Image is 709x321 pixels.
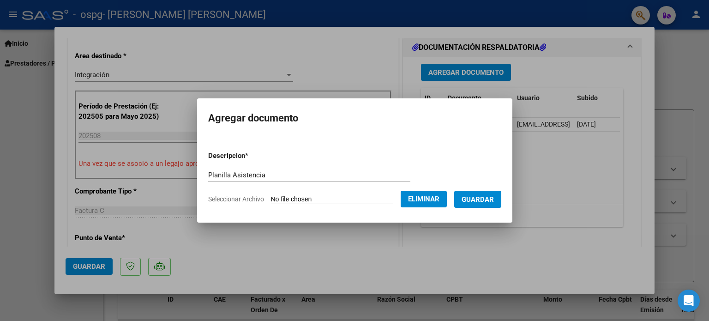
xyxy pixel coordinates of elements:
[462,195,494,204] span: Guardar
[678,290,700,312] div: Open Intercom Messenger
[208,151,296,161] p: Descripcion
[408,195,439,203] span: Eliminar
[208,109,501,127] h2: Agregar documento
[208,195,264,203] span: Seleccionar Archivo
[401,191,447,207] button: Eliminar
[454,191,501,208] button: Guardar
